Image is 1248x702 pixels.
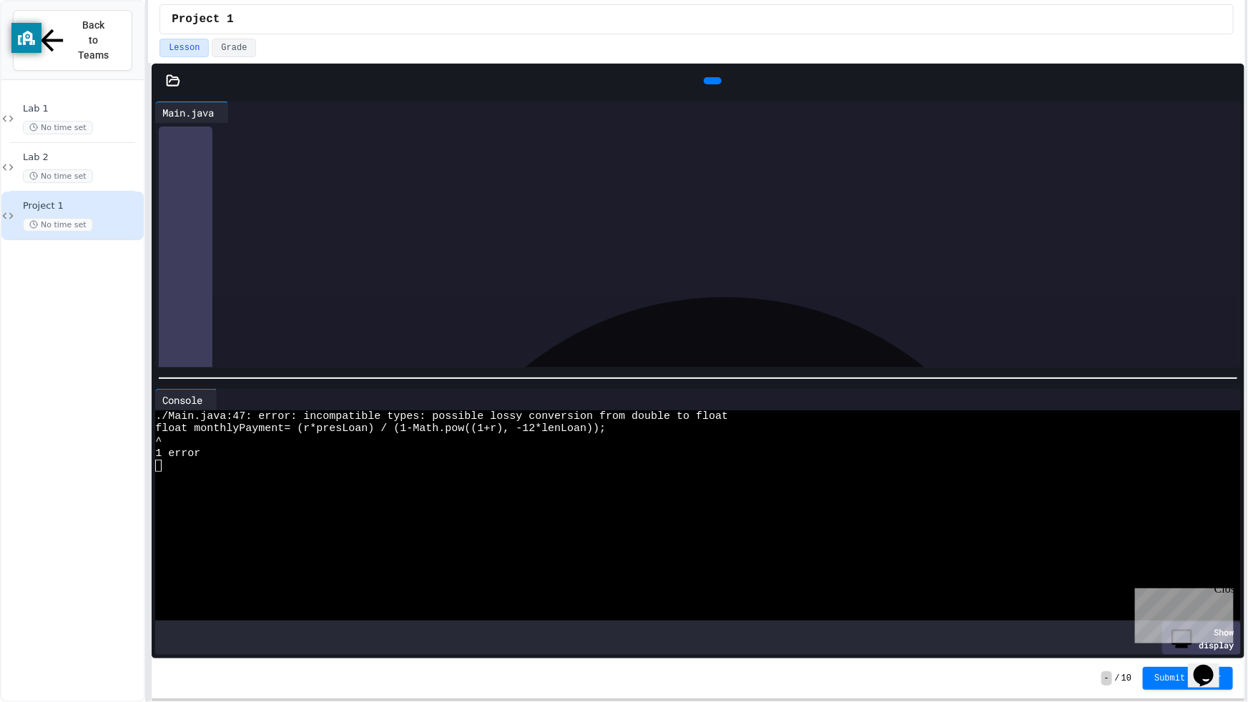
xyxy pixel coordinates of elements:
span: No time set [23,169,93,183]
div: Console [155,389,217,410]
button: Lesson [159,39,209,57]
div: Main.java [155,102,229,123]
span: - [1101,671,1112,686]
button: Submit Answer [1143,667,1233,690]
button: privacy banner [11,23,41,53]
iframe: chat widget [1188,645,1234,688]
span: Lab 2 [23,152,141,164]
span: 10 [1121,673,1131,684]
span: / [1115,673,1120,684]
span: No time set [23,121,93,134]
span: Project 1 [23,200,141,212]
div: Chat with us now!Close [6,6,99,91]
span: Lab 1 [23,103,141,115]
span: ^ [155,435,162,448]
span: Project 1 [172,11,233,28]
button: Grade [212,39,256,57]
span: Back to Teams [77,18,111,63]
span: float monthlyPayment= (r*presLoan) / (1-Math.pow((1+r), -12*lenLoan)); [155,422,606,435]
div: Main.java [155,105,221,120]
button: Back to Teams [13,10,132,71]
div: Console [155,392,210,407]
iframe: chat widget [1129,583,1234,643]
span: ./Main.java:47: error: incompatible types: possible lossy conversion from double to float [155,410,728,422]
span: Submit Answer [1154,673,1222,684]
span: No time set [23,218,93,232]
span: 1 error [155,448,200,460]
